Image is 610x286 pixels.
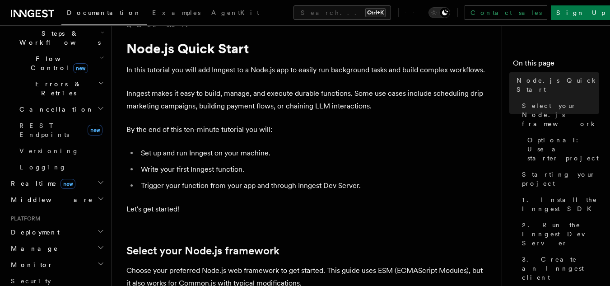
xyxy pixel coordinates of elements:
[527,136,599,163] span: Optional: Use a starter project
[513,58,599,72] h4: On this page
[522,255,599,282] span: 3. Create an Inngest client
[16,76,106,101] button: Errors & Retries
[19,164,66,171] span: Logging
[16,54,99,72] span: Flow Control
[7,228,60,237] span: Deployment
[293,5,391,20] button: Search...Ctrl+K
[428,7,450,18] button: Toggle dark mode
[7,260,53,269] span: Monitor
[16,101,106,117] button: Cancellation
[211,9,259,16] span: AgentKit
[16,117,106,143] a: REST Endpointsnew
[7,257,106,273] button: Monitor
[7,179,75,188] span: Realtime
[513,72,599,98] a: Node.js Quick Start
[19,147,79,155] span: Versioning
[7,224,106,240] button: Deployment
[7,244,58,253] span: Manage
[16,29,101,47] span: Steps & Workflows
[7,215,41,222] span: Platform
[518,251,599,286] a: 3. Create an Inngest client
[19,122,69,138] span: REST Endpoints
[126,40,488,56] h1: Node.js Quick Start
[7,9,106,175] div: Inngest Functions
[67,9,141,16] span: Documentation
[126,64,488,76] p: In this tutorial you will add Inngest to a Node.js app to easily run background tasks and build c...
[126,123,488,136] p: By the end of this ten-minute tutorial you will:
[152,9,200,16] span: Examples
[16,80,98,98] span: Errors & Retries
[61,3,147,25] a: Documentation
[61,179,75,189] span: new
[518,166,599,192] a: Starting your project
[465,5,547,20] a: Contact sales
[16,143,106,159] a: Versioning
[16,25,106,51] button: Steps & Workflows
[73,63,88,73] span: new
[518,217,599,251] a: 2. Run the Inngest Dev Server
[126,87,488,113] p: Inngest makes it easy to build, manage, and execute durable functions. Some use cases include sch...
[138,147,488,159] li: Set up and run Inngest on your machine.
[138,179,488,192] li: Trigger your function from your app and through Inngest Dev Server.
[522,220,599,248] span: 2. Run the Inngest Dev Server
[206,3,265,24] a: AgentKit
[522,170,599,188] span: Starting your project
[518,192,599,217] a: 1. Install the Inngest SDK
[16,105,94,114] span: Cancellation
[16,51,106,76] button: Flow Controlnew
[138,163,488,176] li: Write your first Inngest function.
[88,125,102,136] span: new
[7,192,106,208] button: Middleware
[147,3,206,24] a: Examples
[11,277,51,285] span: Security
[16,159,106,175] a: Logging
[518,98,599,132] a: Select your Node.js framework
[7,240,106,257] button: Manage
[522,101,599,128] span: Select your Node.js framework
[7,195,93,204] span: Middleware
[126,244,279,257] a: Select your Node.js framework
[517,76,599,94] span: Node.js Quick Start
[524,132,599,166] a: Optional: Use a starter project
[7,175,106,192] button: Realtimenew
[522,195,599,213] span: 1. Install the Inngest SDK
[365,8,386,17] kbd: Ctrl+K
[126,203,488,216] p: Let's get started!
